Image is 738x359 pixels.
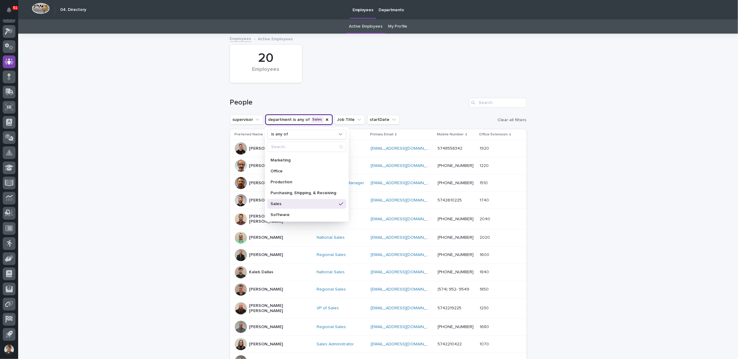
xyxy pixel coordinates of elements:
a: [PHONE_NUMBER] [438,181,474,185]
p: [PERSON_NAME] [249,324,283,330]
tr: [PERSON_NAME]Regional Sales [EMAIL_ADDRESS][DOMAIN_NAME] [PHONE_NUMBER]16801680 [230,318,526,336]
p: Office [271,169,336,173]
p: 1740 [480,197,490,203]
p: 1070 [480,341,490,347]
tr: [PERSON_NAME]Regional Sales Manager [EMAIL_ADDRESS][DOMAIN_NAME] [PHONE_NUMBER]15101510 [230,175,526,192]
a: [EMAIL_ADDRESS][DOMAIN_NAME] [371,342,439,346]
a: [PHONE_NUMBER] [438,325,474,329]
div: 20 [240,51,292,66]
span: Clear all filters [498,118,526,122]
a: [PHONE_NUMBER] [438,235,474,240]
button: Notifications [3,4,15,16]
p: Purchasing, Shipping, & Receiving [271,191,336,195]
a: 5742219225 [438,306,462,310]
a: 5742210422 [438,342,462,346]
p: 2040 [480,215,491,222]
p: [PERSON_NAME] [249,235,283,240]
a: Sales Administrator [317,342,354,347]
p: [PERSON_NAME] [PERSON_NAME] [249,214,310,224]
a: National Sales [317,235,345,240]
a: [PHONE_NUMBER] [438,164,474,168]
a: [PHONE_NUMBER] [438,270,474,274]
input: Search [469,98,526,108]
div: Employees [240,66,292,79]
p: 1510 [480,179,489,186]
a: (574) 952- 9549 [438,287,470,291]
p: 1920 [480,145,490,151]
p: [PERSON_NAME] [249,342,283,347]
p: [PERSON_NAME] [249,287,283,292]
a: [EMAIL_ADDRESS][DOMAIN_NAME] [371,164,439,168]
p: [PERSON_NAME] [PERSON_NAME] [249,303,310,314]
button: Clear all filters [495,115,526,125]
button: Job Title [335,115,365,125]
img: Workspace Logo [32,3,50,14]
p: Sales [271,201,336,206]
p: [PERSON_NAME] [249,146,283,151]
p: 1230 [480,304,490,311]
p: 1680 [480,323,490,330]
a: [EMAIL_ADDRESS][DOMAIN_NAME] [371,198,439,202]
p: Mobile Number [437,131,464,138]
button: department [266,115,332,125]
input: Search [267,142,346,151]
a: 5742610225 [438,198,462,202]
a: [PHONE_NUMBER] [438,217,474,221]
tr: [PERSON_NAME]National Sales [EMAIL_ADDRESS][DOMAIN_NAME] [PHONE_NUMBER]20202020 [230,229,526,246]
button: supervisor [230,115,263,125]
tr: [PERSON_NAME]Regional Sales [EMAIL_ADDRESS][DOMAIN_NAME] (574) 952- 954918501850 [230,281,526,298]
h1: People [230,98,467,107]
a: Regional Sales [317,287,346,292]
p: 1600 [480,251,490,258]
a: [EMAIL_ADDRESS][DOMAIN_NAME] [371,287,439,291]
a: Regional Sales [317,252,346,258]
tr: [PERSON_NAME] [PERSON_NAME]National Sales [EMAIL_ADDRESS][DOMAIN_NAME] [PHONE_NUMBER]20402040 [230,209,526,229]
tr: [PERSON_NAME]Sales Administrator [EMAIL_ADDRESS][DOMAIN_NAME] 574221042210701070 [230,336,526,353]
p: Production [271,180,336,184]
p: 1220 [480,162,490,168]
p: Kaleb Dallas [249,270,274,275]
a: [EMAIL_ADDRESS][DOMAIN_NAME] [371,146,439,151]
a: Employees [230,35,251,42]
p: 51 [13,6,17,10]
p: [PERSON_NAME] [249,181,283,186]
a: [EMAIL_ADDRESS][DOMAIN_NAME] [371,253,439,257]
p: 2020 [480,234,491,240]
p: Active Employees [258,35,293,42]
tr: [PERSON_NAME]National Sales [EMAIL_ADDRESS][DOMAIN_NAME] [PHONE_NUMBER]12201220 [230,157,526,175]
a: [EMAIL_ADDRESS][DOMAIN_NAME] [371,306,439,310]
a: National Sales [317,270,345,275]
div: Notifications51 [8,7,15,17]
tr: [PERSON_NAME]National Sales [EMAIL_ADDRESS][DOMAIN_NAME] 574855834219201920 [230,140,526,157]
tr: [PERSON_NAME]Regional Sales [EMAIL_ADDRESS][DOMAIN_NAME] [PHONE_NUMBER]16001600 [230,246,526,264]
a: My Profile [388,19,407,34]
a: [EMAIL_ADDRESS][DOMAIN_NAME] [371,325,439,329]
h2: 04. Directory [60,7,86,12]
tr: [PERSON_NAME] [PERSON_NAME]VP of Sales [EMAIL_ADDRESS][DOMAIN_NAME] 574221922512301230 [230,298,526,318]
p: Primary Email [370,131,393,138]
a: Active Employees [349,19,382,34]
a: [EMAIL_ADDRESS][DOMAIN_NAME] [371,270,439,274]
p: [PERSON_NAME] [249,252,283,258]
p: 1840 [480,268,490,275]
div: Search [267,141,346,152]
p: Preferred Name [235,131,263,138]
p: Software [271,212,336,217]
button: startDate [367,115,400,125]
a: Regional Sales [317,324,346,330]
p: 1850 [480,286,490,292]
button: users-avatar [3,343,15,356]
tr: [PERSON_NAME]National Sales [EMAIL_ADDRESS][DOMAIN_NAME] 574261022517401740 [230,192,526,209]
a: [EMAIL_ADDRESS][DOMAIN_NAME] [371,181,439,185]
a: [EMAIL_ADDRESS][DOMAIN_NAME] [371,235,439,240]
p: is any of [271,132,288,137]
a: [PHONE_NUMBER] [438,253,474,257]
a: [EMAIL_ADDRESS][DOMAIN_NAME] [371,217,439,221]
a: 5748558342 [438,146,463,151]
p: Office Extension [479,131,508,138]
p: [PERSON_NAME] [249,198,283,203]
p: Marketing [271,158,336,162]
tr: Kaleb DallasNational Sales [EMAIL_ADDRESS][DOMAIN_NAME] [PHONE_NUMBER]18401840 [230,264,526,281]
a: VP of Sales [317,306,339,311]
